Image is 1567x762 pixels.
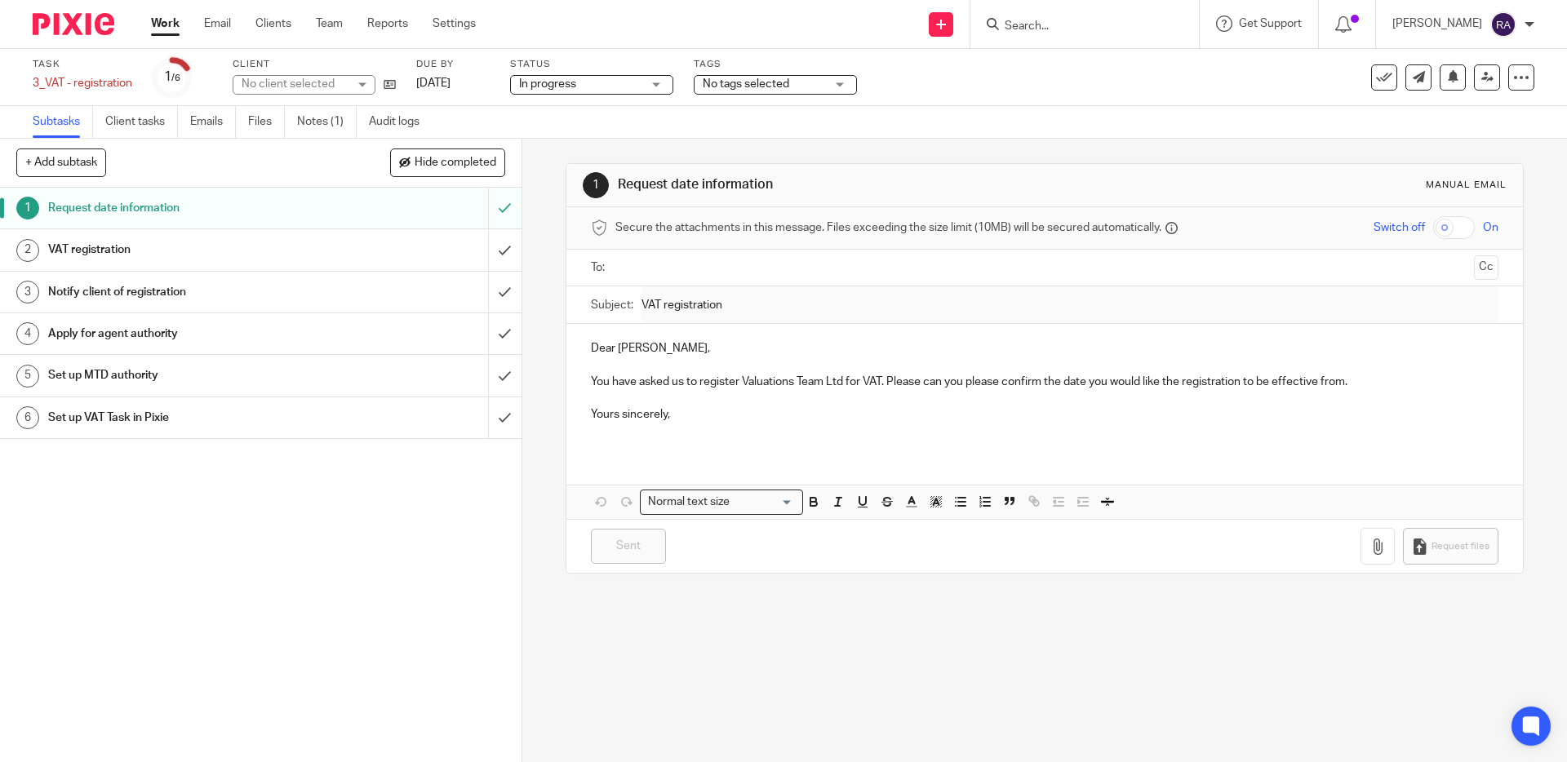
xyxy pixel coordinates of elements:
[367,16,408,32] a: Reports
[204,16,231,32] a: Email
[694,58,857,71] label: Tags
[735,494,793,511] input: Search for option
[433,16,476,32] a: Settings
[48,363,331,388] h1: Set up MTD authority
[48,280,331,304] h1: Notify client of registration
[171,73,180,82] small: /6
[1392,16,1482,32] p: [PERSON_NAME]
[48,237,331,262] h1: VAT registration
[16,197,39,219] div: 1
[33,75,132,91] div: 3_VAT - registration
[16,406,39,429] div: 6
[1403,528,1498,565] button: Request files
[16,322,39,345] div: 4
[369,106,432,138] a: Audit logs
[164,68,180,86] div: 1
[591,529,666,564] input: Sent
[416,58,490,71] label: Due by
[33,13,114,35] img: Pixie
[1432,540,1489,553] span: Request files
[615,219,1161,236] span: Secure the attachments in this message. Files exceeding the size limit (10MB) will be secured aut...
[640,490,803,515] div: Search for option
[242,76,348,92] div: No client selected
[316,16,343,32] a: Team
[1374,219,1425,236] span: Switch off
[390,148,505,176] button: Hide completed
[16,365,39,388] div: 5
[255,16,291,32] a: Clients
[591,259,609,276] label: To:
[415,157,496,170] span: Hide completed
[1239,18,1302,29] span: Get Support
[48,321,331,346] h1: Apply for agent authority
[233,58,396,71] label: Client
[1474,255,1498,280] button: Cc
[33,58,132,71] label: Task
[591,340,1498,357] p: Dear [PERSON_NAME],
[416,78,451,89] span: [DATE]
[190,106,236,138] a: Emails
[48,196,331,220] h1: Request date information
[151,16,180,32] a: Work
[644,494,733,511] span: Normal text size
[519,78,576,90] span: In progress
[33,106,93,138] a: Subtasks
[1483,219,1498,236] span: On
[591,406,1498,423] p: Yours sincerely,
[16,239,39,262] div: 2
[703,78,789,90] span: No tags selected
[1490,11,1516,38] img: svg%3E
[1003,20,1150,34] input: Search
[48,405,331,430] h1: Set up VAT Task in Pixie
[583,172,609,198] div: 1
[297,106,357,138] a: Notes (1)
[248,106,285,138] a: Files
[510,58,673,71] label: Status
[105,106,178,138] a: Client tasks
[618,176,1080,193] h1: Request date information
[16,148,106,176] button: + Add subtask
[591,374,1498,390] p: You have asked us to register Valuations Team Ltd for VAT. Please can you please confirm the date...
[16,281,39,303] div: 3
[1426,179,1507,192] div: Manual email
[591,297,633,313] label: Subject:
